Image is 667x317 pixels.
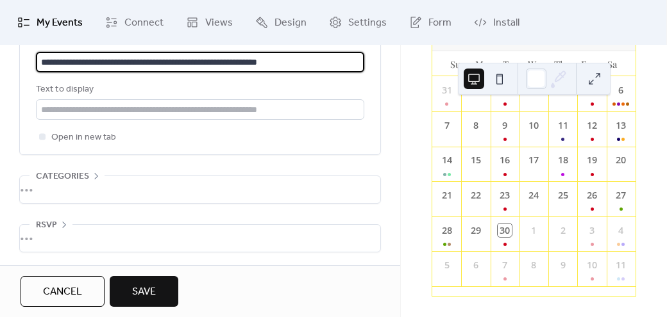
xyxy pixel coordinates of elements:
[556,188,570,202] div: 25
[493,15,519,31] span: Install
[556,258,570,272] div: 9
[440,188,454,202] div: 21
[21,276,105,307] button: Cancel
[494,51,521,77] div: Tu
[585,188,599,202] div: 26
[614,153,629,167] div: 20
[498,153,512,167] div: 16
[36,218,57,233] span: RSVP
[498,224,512,238] div: 30
[246,5,316,40] a: Design
[469,224,483,238] div: 29
[440,153,454,167] div: 14
[348,15,387,31] span: Settings
[428,15,452,31] span: Form
[319,5,396,40] a: Settings
[400,5,461,40] a: Form
[96,5,173,40] a: Connect
[585,258,599,272] div: 10
[556,224,570,238] div: 2
[440,258,454,272] div: 5
[527,258,541,272] div: 8
[527,224,541,238] div: 1
[614,188,629,202] div: 27
[527,153,541,167] div: 17
[36,82,362,97] div: Text to display
[556,118,570,133] div: 11
[547,51,573,77] div: Th
[124,15,164,31] span: Connect
[132,284,156,300] span: Save
[469,188,483,202] div: 22
[8,5,92,40] a: My Events
[599,51,625,77] div: Sa
[469,153,483,167] div: 15
[20,225,380,252] div: •••
[176,5,242,40] a: Views
[274,15,307,31] span: Design
[440,83,454,97] div: 31
[498,188,512,202] div: 23
[614,224,629,238] div: 4
[110,276,178,307] button: Save
[36,35,362,50] div: URL
[20,176,380,203] div: •••
[469,258,483,272] div: 6
[585,153,599,167] div: 19
[443,51,469,77] div: Su
[464,5,529,40] a: Install
[521,51,547,77] div: We
[205,15,233,31] span: Views
[614,258,629,272] div: 11
[43,284,82,300] span: Cancel
[614,83,629,97] div: 6
[527,188,541,202] div: 24
[585,224,599,238] div: 3
[614,118,629,133] div: 13
[440,224,454,238] div: 28
[469,118,483,133] div: 8
[51,130,116,145] span: Open in new tab
[585,118,599,133] div: 12
[527,118,541,133] div: 10
[469,51,495,77] div: Mo
[440,118,454,133] div: 7
[37,15,83,31] span: My Events
[498,258,512,272] div: 7
[573,51,600,77] div: Fr
[36,169,89,184] span: Categories
[498,118,512,133] div: 9
[556,153,570,167] div: 18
